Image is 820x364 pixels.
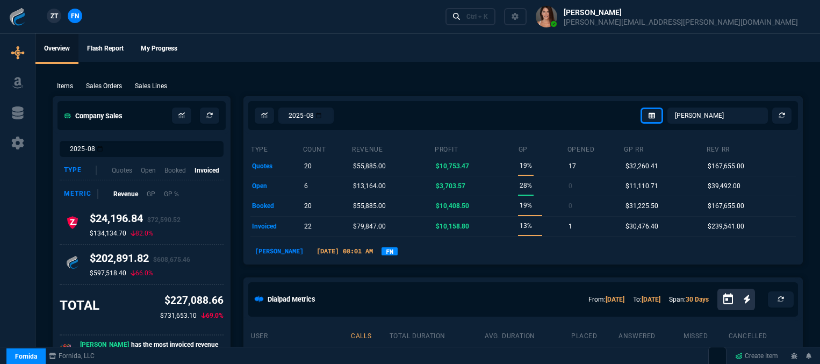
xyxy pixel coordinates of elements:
[569,198,572,213] p: 0
[633,295,660,304] p: To:
[518,141,567,156] th: GP
[708,219,744,234] p: $239,541.00
[131,229,153,238] p: 82.0%
[303,141,352,156] th: count
[569,159,576,174] p: 17
[685,344,726,359] p: 1
[90,229,126,238] p: $134,134.70
[642,296,660,303] a: [DATE]
[708,198,744,213] p: $167,655.00
[153,256,190,263] span: $608,675.46
[520,218,532,233] p: 13%
[520,178,532,193] p: 28%
[250,327,350,342] th: user
[164,166,186,175] p: Booked
[86,81,122,91] p: Sales Orders
[250,216,303,236] td: invoiced
[625,179,658,194] p: $11,110.71
[708,179,740,194] p: $39,492.00
[64,111,123,121] h5: Company Sales
[730,344,794,359] p: 145
[436,198,469,213] p: $10,408.50
[64,166,97,175] div: Type
[571,327,618,342] th: placed
[618,327,683,342] th: answered
[606,296,624,303] a: [DATE]
[569,219,572,234] p: 1
[112,166,132,175] p: Quotes
[252,344,349,359] p: [PERSON_NAME]
[436,159,469,174] p: $10,753.47
[572,344,616,359] p: 592
[728,327,796,342] th: cancelled
[57,81,73,91] p: Items
[304,179,308,194] p: 6
[147,216,181,224] span: $72,590.52
[90,212,181,229] h4: $24,196.84
[131,269,153,277] p: 66.0%
[147,189,155,199] p: GP
[686,296,709,303] a: 30 Days
[486,344,569,359] p: 47s
[250,141,303,156] th: type
[304,219,312,234] p: 22
[625,159,658,174] p: $32,260.41
[353,198,386,213] p: $55,885.00
[78,34,132,64] a: Flash Report
[722,291,743,307] button: Open calendar
[164,189,179,199] p: GP %
[708,159,744,174] p: $167,655.00
[434,141,518,156] th: Profit
[250,176,303,196] td: open
[391,344,483,359] p: 7h 44m
[353,179,386,194] p: $13,164.00
[60,342,71,357] p: 🎉
[90,269,126,277] p: $597,518.40
[436,179,465,194] p: $3,703.57
[312,246,377,256] p: [DATE] 08:01 AM
[64,189,98,199] div: Metric
[625,219,658,234] p: $30,476.40
[135,81,167,91] p: Sales Lines
[250,196,303,216] td: booked
[351,141,434,156] th: revenue
[304,159,312,174] p: 20
[250,246,308,256] p: [PERSON_NAME]
[382,247,398,255] a: FN
[51,11,58,21] span: ZT
[268,294,315,304] h5: Dialpad Metrics
[353,219,386,234] p: $79,847.00
[35,34,78,64] a: Overview
[683,327,728,342] th: missed
[520,198,532,213] p: 19%
[160,293,224,309] p: $227,088.66
[353,159,386,174] p: $55,885.00
[46,351,98,361] a: msbcCompanyName
[304,198,312,213] p: 20
[80,341,129,349] span: [PERSON_NAME]
[141,166,156,175] p: Open
[620,344,681,359] p: 4
[352,344,387,359] p: 743
[567,141,624,156] th: opened
[625,198,658,213] p: $31,225.50
[436,219,469,234] p: $10,158.80
[113,189,138,199] p: Revenue
[520,158,532,173] p: 19%
[484,327,571,342] th: avg. duration
[250,156,303,176] td: quotes
[90,252,190,269] h4: $202,891.82
[389,327,485,342] th: total duration
[623,141,706,156] th: GP RR
[132,34,186,64] a: My Progress
[350,327,389,342] th: calls
[669,295,709,304] p: Span:
[80,340,224,359] p: has the most invoiced revenue this month.
[731,348,782,364] a: Create Item
[706,141,796,156] th: Rev RR
[201,311,224,320] p: 69.0%
[569,179,572,194] p: 0
[71,11,79,21] span: FN
[195,166,219,175] p: Invoiced
[588,295,624,304] p: From:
